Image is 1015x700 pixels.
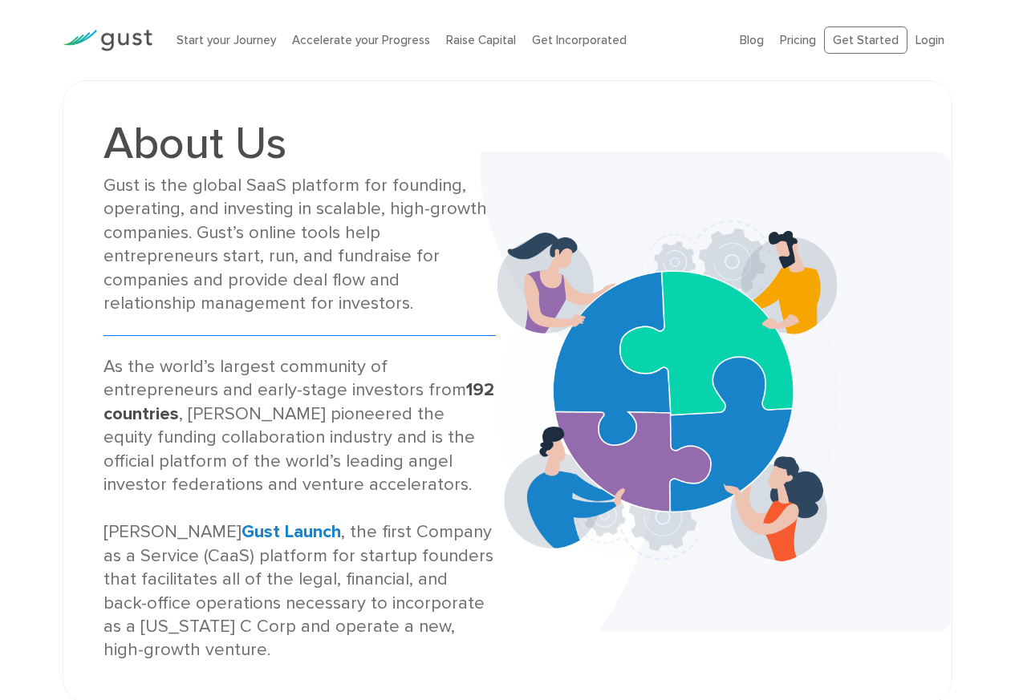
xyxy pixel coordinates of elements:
[242,521,341,542] a: Gust Launch
[104,379,494,423] strong: 192 countries
[780,33,816,47] a: Pricing
[104,355,495,662] div: As the world’s largest community of entrepreneurs and early-stage investors from , [PERSON_NAME] ...
[446,33,516,47] a: Raise Capital
[63,30,152,51] img: Gust Logo
[740,33,764,47] a: Blog
[104,174,495,316] div: Gust is the global SaaS platform for founding, operating, and investing in scalable, high-growth ...
[292,33,430,47] a: Accelerate your Progress
[532,33,627,47] a: Get Incorporated
[177,33,276,47] a: Start your Journey
[824,26,907,55] a: Get Started
[480,152,952,631] img: About Us Banner Bg
[104,121,495,166] h1: About Us
[916,33,944,47] a: Login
